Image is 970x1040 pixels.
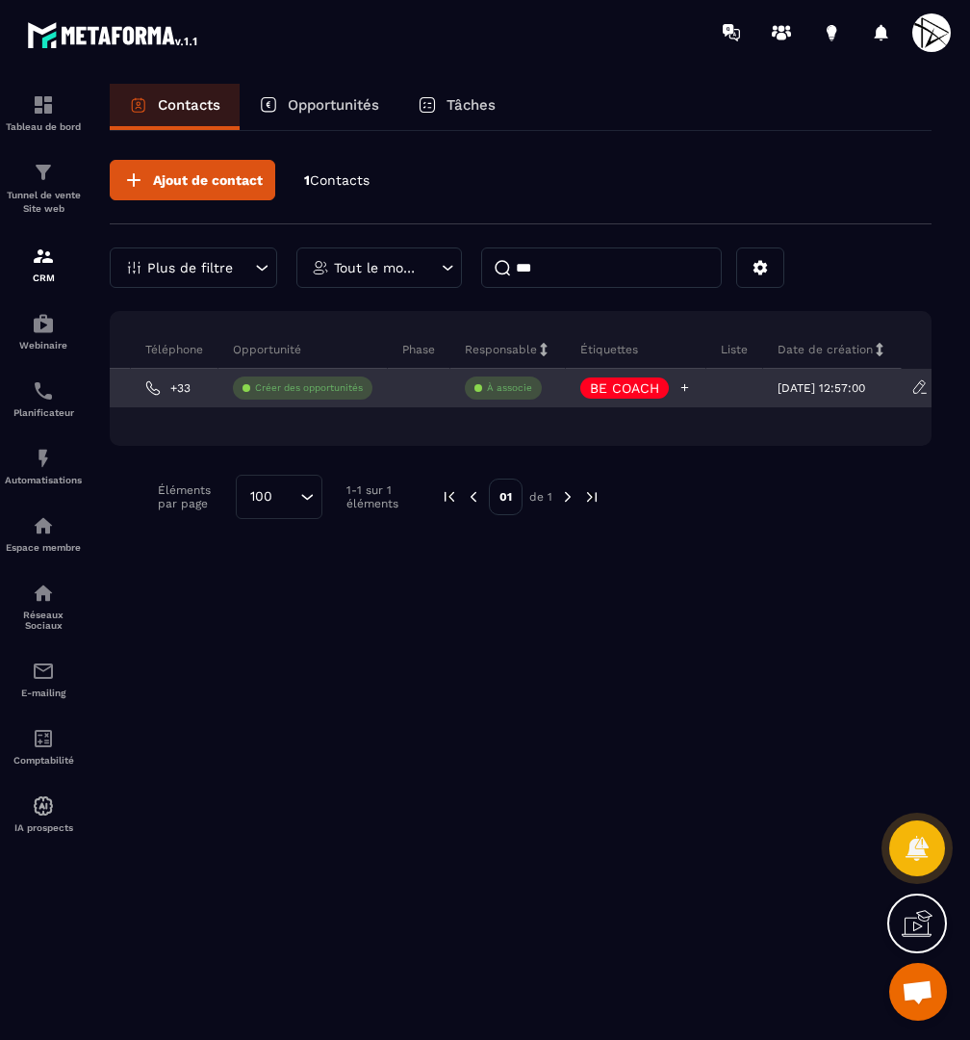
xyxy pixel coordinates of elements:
[402,342,435,357] p: Phase
[304,171,370,190] p: 1
[5,688,82,698] p: E-mailing
[778,342,873,357] p: Date de création
[5,542,82,553] p: Espace membre
[5,189,82,216] p: Tunnel de vente Site web
[5,475,82,485] p: Automatisations
[465,342,537,357] p: Responsable
[5,645,82,713] a: emailemailE-mailing
[32,727,55,750] img: accountant
[721,342,748,357] p: Liste
[5,121,82,132] p: Tableau de bord
[441,488,458,506] img: prev
[489,479,523,515] p: 01
[32,312,55,335] img: automations
[346,483,412,510] p: 1-1 sur 1 éléments
[559,488,576,506] img: next
[5,567,82,645] a: social-networksocial-networkRéseaux Sociaux
[255,381,363,395] p: Créer des opportunités
[233,342,301,357] p: Opportunité
[288,96,379,114] p: Opportunités
[27,17,200,52] img: logo
[5,146,82,230] a: formationformationTunnel de vente Site web
[5,500,82,567] a: automationsautomationsEspace membre
[153,170,263,190] span: Ajout de contact
[310,172,370,188] span: Contacts
[32,794,55,818] img: automations
[529,489,552,505] p: de 1
[32,447,55,470] img: automations
[5,713,82,780] a: accountantaccountantComptabilité
[279,486,295,507] input: Search for option
[580,342,638,357] p: Étiquettes
[5,755,82,766] p: Comptabilité
[110,84,240,130] a: Contacts
[5,407,82,418] p: Planificateur
[32,379,55,403] img: scheduler
[590,381,659,395] p: BE COACH
[32,93,55,117] img: formation
[778,381,865,395] p: [DATE] 12:57:00
[5,79,82,146] a: formationformationTableau de bord
[236,475,322,519] div: Search for option
[5,340,82,351] p: Webinaire
[110,160,275,200] button: Ajout de contact
[5,610,82,631] p: Réseaux Sociaux
[5,365,82,432] a: schedulerschedulerPlanificateur
[5,230,82,298] a: formationformationCRM
[398,84,515,130] a: Tâches
[334,261,420,274] p: Tout le monde
[147,261,233,274] p: Plus de filtre
[32,161,55,184] img: formation
[158,483,226,510] p: Éléments par page
[5,432,82,500] a: automationsautomationsAutomatisations
[145,380,191,396] a: +33
[32,582,55,605] img: social-network
[583,488,600,506] img: next
[240,84,398,130] a: Opportunités
[465,488,482,506] img: prev
[32,514,55,537] img: automations
[447,96,496,114] p: Tâches
[889,963,947,1021] div: Ouvrir le chat
[5,273,82,283] p: CRM
[5,822,82,833] p: IA prospects
[5,298,82,365] a: automationsautomationsWebinaire
[158,96,220,114] p: Contacts
[145,342,203,357] p: Téléphone
[243,486,279,507] span: 100
[32,660,55,683] img: email
[487,381,532,395] p: À associe
[32,245,55,268] img: formation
